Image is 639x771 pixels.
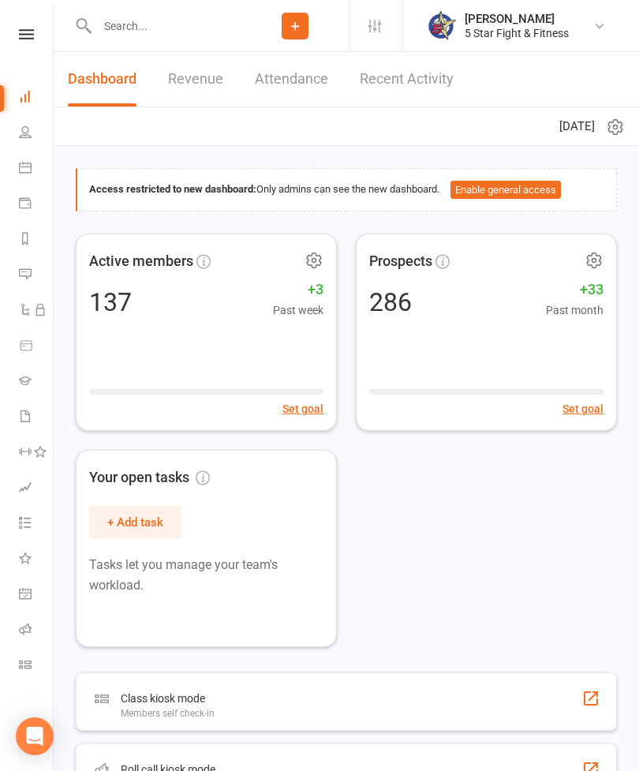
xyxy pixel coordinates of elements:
[19,542,54,578] a: What's New
[89,555,323,595] p: Tasks let you manage your team's workload.
[89,181,604,200] div: Only admins can see the new dashboard.
[19,471,54,507] a: Assessments
[546,301,603,319] span: Past month
[19,80,54,116] a: Dashboard
[559,117,595,136] span: [DATE]
[369,250,432,273] span: Prospects
[273,279,323,301] span: +3
[450,181,561,200] button: Enable general access
[89,250,193,273] span: Active members
[19,329,54,365] a: Product Sales
[68,52,136,107] a: Dashboard
[465,26,569,40] div: 5 Star Fight & Fitness
[369,290,412,315] div: 286
[255,52,328,107] a: Attendance
[121,689,215,708] div: Class kiosk mode
[168,52,223,107] a: Revenue
[19,578,54,613] a: General attendance kiosk mode
[89,506,181,539] button: + Add task
[19,152,54,187] a: Calendar
[19,116,54,152] a: People
[282,400,323,417] button: Set goal
[19,187,54,223] a: Payments
[121,708,215,719] div: Members self check-in
[92,15,241,37] input: Search...
[19,649,54,684] a: Class kiosk mode
[425,10,457,42] img: thumb_image1728304928.png
[19,613,54,649] a: Roll call kiosk mode
[546,279,603,301] span: +33
[19,223,54,258] a: Reports
[89,466,210,489] span: Your open tasks
[360,52,454,107] a: Recent Activity
[89,290,132,315] div: 137
[562,400,603,417] button: Set goal
[465,12,569,26] div: [PERSON_NAME]
[89,183,256,195] strong: Access restricted to new dashboard:
[16,717,54,755] div: Open Intercom Messenger
[273,301,323,319] span: Past week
